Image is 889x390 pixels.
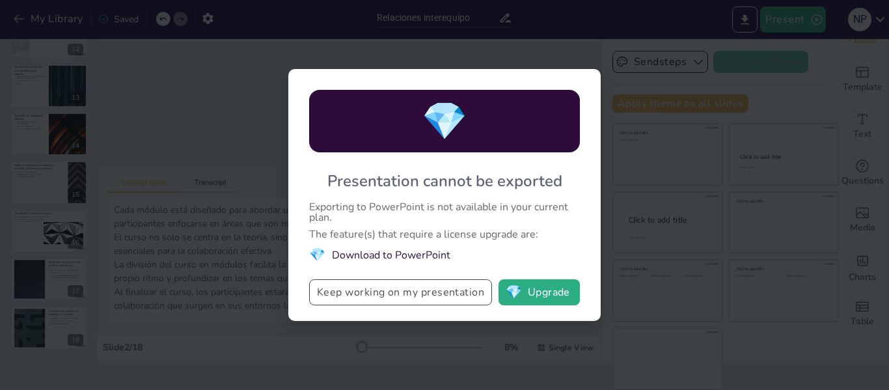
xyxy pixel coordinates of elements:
div: Presentation cannot be exported [327,171,562,191]
span: diamond [309,246,325,264]
button: diamondUpgrade [499,279,580,305]
button: Keep working on my presentation [309,279,492,305]
span: diamond [422,96,467,146]
li: Download to PowerPoint [309,246,580,264]
div: The feature(s) that require a license upgrade are: [309,229,580,240]
span: diamond [506,286,522,299]
div: Exporting to PowerPoint is not available in your current plan. [309,202,580,223]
